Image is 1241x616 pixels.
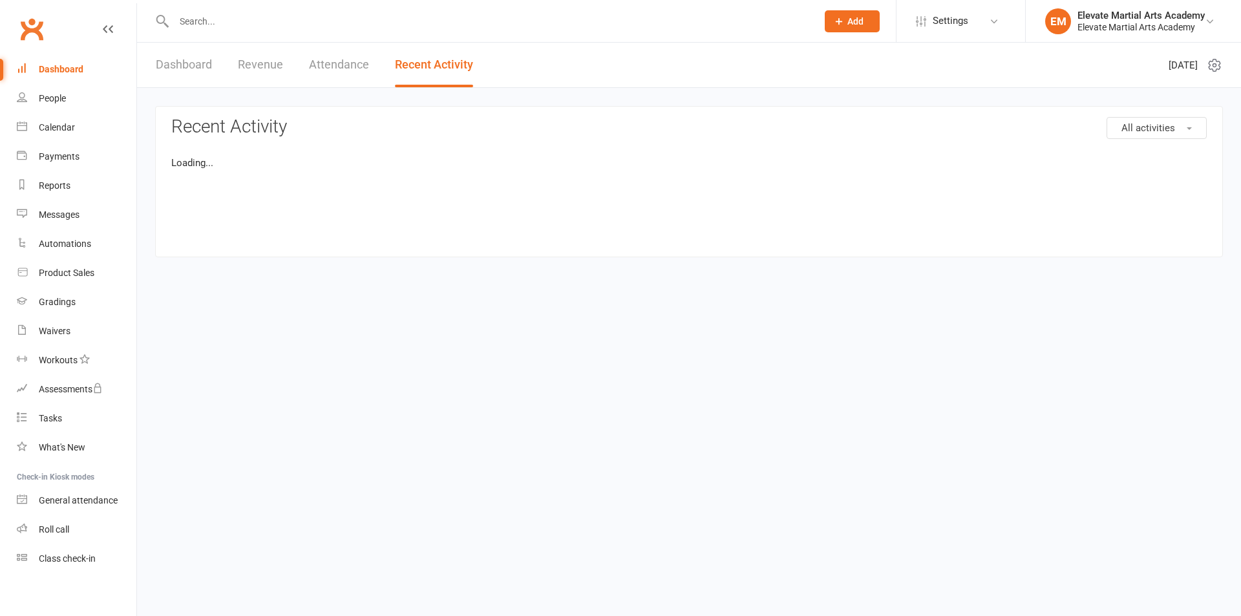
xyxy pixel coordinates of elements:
[171,117,1207,137] h3: Recent Activity
[170,12,808,30] input: Search...
[39,180,70,191] div: Reports
[17,317,136,346] a: Waivers
[39,413,62,423] div: Tasks
[17,375,136,404] a: Assessments
[39,384,103,394] div: Assessments
[1121,122,1175,134] span: All activities
[39,495,118,505] div: General attendance
[156,43,212,87] a: Dashboard
[238,43,283,87] a: Revenue
[39,297,76,307] div: Gradings
[17,55,136,84] a: Dashboard
[39,151,80,162] div: Payments
[309,43,369,87] a: Attendance
[17,84,136,113] a: People
[17,142,136,171] a: Payments
[17,171,136,200] a: Reports
[1107,117,1207,139] button: All activities
[17,544,136,573] a: Class kiosk mode
[39,524,69,535] div: Roll call
[16,13,48,45] a: Clubworx
[39,209,80,220] div: Messages
[17,288,136,317] a: Gradings
[39,355,78,365] div: Workouts
[17,486,136,515] a: General attendance kiosk mode
[1077,10,1205,21] div: Elevate Martial Arts Academy
[17,346,136,375] a: Workouts
[1077,21,1205,33] div: Elevate Martial Arts Academy
[39,64,83,74] div: Dashboard
[171,155,1207,171] p: Loading...
[39,93,66,103] div: People
[17,113,136,142] a: Calendar
[17,515,136,544] a: Roll call
[39,553,96,564] div: Class check-in
[1169,58,1198,73] span: [DATE]
[825,10,880,32] button: Add
[1045,8,1071,34] div: EM
[39,442,85,452] div: What's New
[39,239,91,249] div: Automations
[395,43,473,87] a: Recent Activity
[17,404,136,433] a: Tasks
[17,200,136,229] a: Messages
[17,259,136,288] a: Product Sales
[17,229,136,259] a: Automations
[39,326,70,336] div: Waivers
[39,268,94,278] div: Product Sales
[933,6,968,36] span: Settings
[39,122,75,133] div: Calendar
[847,16,864,27] span: Add
[17,433,136,462] a: What's New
